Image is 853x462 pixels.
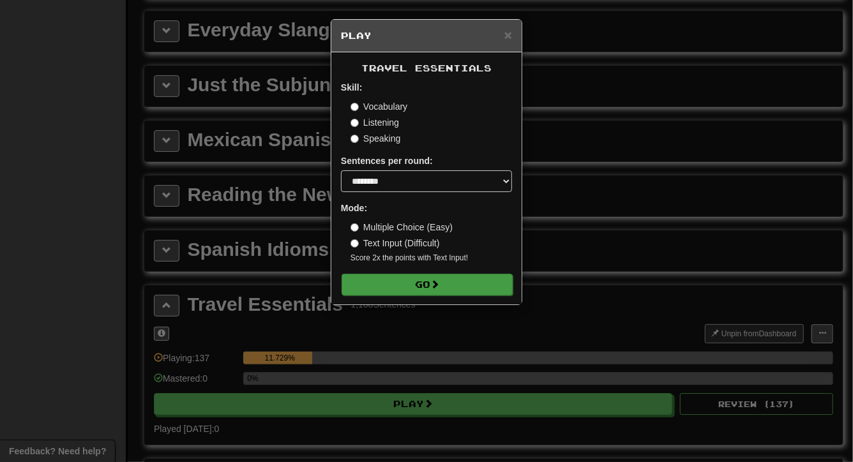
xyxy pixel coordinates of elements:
label: Listening [351,116,399,129]
button: Close [504,28,512,41]
label: Sentences per round: [341,154,433,167]
label: Vocabulary [351,100,407,113]
input: Vocabulary [351,103,359,111]
input: Listening [351,119,359,127]
strong: Skill: [341,82,362,93]
input: Multiple Choice (Easy) [351,223,359,232]
small: Score 2x the points with Text Input ! [351,253,512,264]
span: × [504,27,512,42]
input: Speaking [351,135,359,143]
input: Text Input (Difficult) [351,239,359,248]
h5: Play [341,29,512,42]
label: Text Input (Difficult) [351,237,440,250]
button: Go [342,274,513,295]
strong: Mode: [341,203,367,213]
label: Speaking [351,132,400,145]
label: Multiple Choice (Easy) [351,221,453,234]
span: Travel Essentials [361,63,492,73]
